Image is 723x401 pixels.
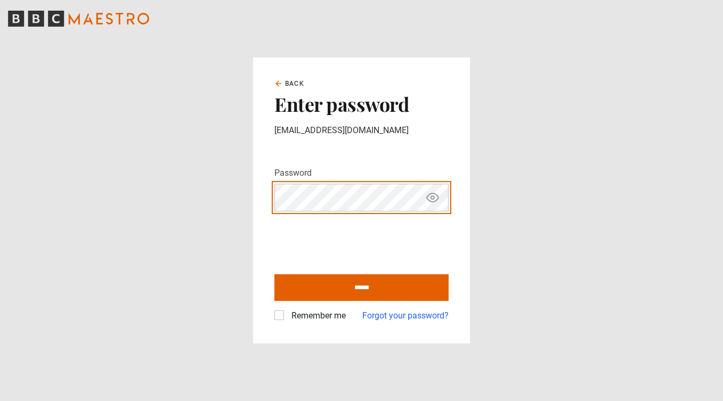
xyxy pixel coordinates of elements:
p: [EMAIL_ADDRESS][DOMAIN_NAME] [274,124,449,137]
label: Password [274,167,312,179]
label: Remember me [287,309,346,322]
a: Forgot your password? [362,309,449,322]
span: Back [285,79,304,88]
iframe: reCAPTCHA [274,220,436,261]
h2: Enter password [274,93,449,115]
button: Show password [424,189,442,207]
svg: BBC Maestro [8,11,149,27]
a: Back [274,79,304,88]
